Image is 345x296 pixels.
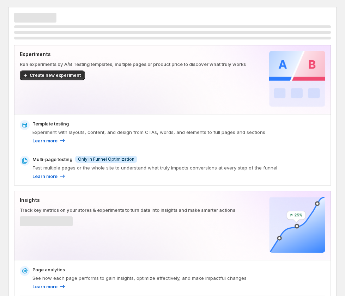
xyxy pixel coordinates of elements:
p: Track key metrics on your stores & experiments to turn data into insights and make smarter actions [20,206,266,214]
p: Experiments [20,51,266,58]
a: Learn more [32,283,66,290]
p: Learn more [32,137,57,144]
a: Learn more [32,173,66,180]
button: Create new experiment [20,70,85,80]
p: Run experiments by A/B Testing templates, multiple pages or product price to discover what truly ... [20,61,266,68]
p: Learn more [32,173,57,180]
p: Page analytics [32,266,65,273]
img: Experiments [269,51,325,107]
p: Template testing [32,120,69,127]
span: Only in Funnel Optimization [78,156,134,162]
img: Insights [269,197,325,253]
a: Learn more [32,137,66,144]
p: Learn more [32,283,57,290]
p: Insights [20,197,266,204]
p: Multi-page testing [32,156,72,163]
p: Experiment with layouts, content, and design from CTAs, words, and elements to full pages and sec... [32,129,325,136]
p: Test multiple pages or the whole site to understand what truly impacts conversions at every step ... [32,164,325,171]
span: Create new experiment [30,73,81,78]
p: See how each page performs to gain insights, optimize effectively, and make impactful changes [32,275,325,282]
